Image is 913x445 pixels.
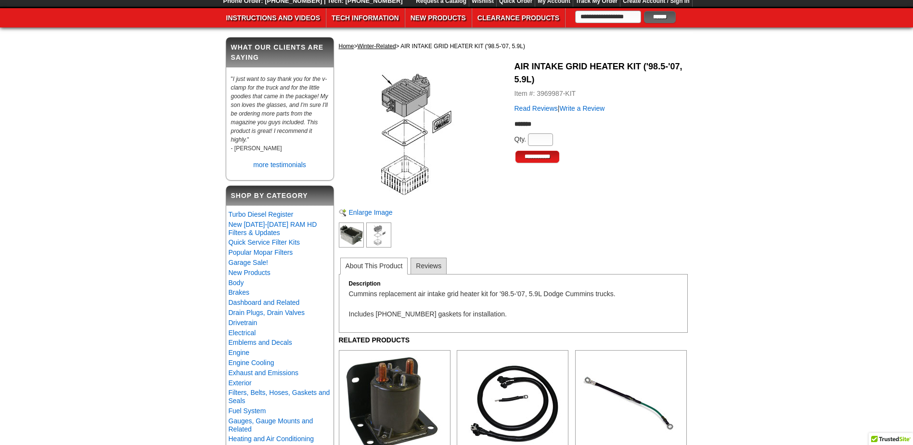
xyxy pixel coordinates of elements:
li: About This Product [340,258,408,275]
h1: AIR INTAKE GRID HEATER KIT ('98.5-'07, 5.9L) [514,60,688,86]
a: Quick Service Filter Kits [229,238,300,246]
div: Item #: 3969987-KIT [514,89,688,99]
a: Filters, Belts, Hoses, Gaskets and Seals [229,389,330,405]
a: Dashboard and Related [229,299,300,306]
a: Exhaust and Emissions [229,369,299,377]
h2: Related Products [339,255,688,345]
div: > > AIR INTAKE GRID HEATER KIT ('98.5-'07, 5.9L) [339,37,688,55]
a: Popular Mopar Filters [229,249,293,256]
a: Tech Information [326,8,404,27]
a: Emblems and Decals [229,339,292,346]
a: Read Reviews [514,105,558,112]
a: Electrical [229,329,256,337]
a: Clearance Products [472,8,565,27]
a: Engine [229,349,250,356]
a: New Products [405,8,471,27]
a: Drivetrain [229,319,257,327]
a: Gauges, Gauge Mounts and Related [229,417,313,433]
h3: Description [349,279,678,288]
a: Heating and Air Conditioning [229,435,314,443]
a: Write a Review [559,105,604,112]
img: Enlarge icon [339,209,347,217]
h2: What our clients are saying [226,38,334,67]
a: Drain Plugs, Drain Valves [229,309,305,316]
a: Home [339,43,354,50]
a: Enlarge Image [349,209,393,216]
a: Fuel System [229,407,266,415]
a: Exterior [229,379,252,387]
a: New [DATE]-[DATE] RAM HD Filters & Updates [229,221,317,236]
a: Engine Cooling [229,359,274,366]
div: | [514,104,688,114]
a: more testimonials [253,161,306,169]
a: Garage Sale! [229,259,269,266]
em: I just want to say thank you for the v-clamp for the truck and for the little goodies that came i... [231,76,328,143]
li: Reviews [411,258,447,275]
a: Turbo Diesel Register [229,210,294,218]
a: New Products [229,269,270,276]
a: Body [229,279,244,287]
a: Brakes [229,288,250,296]
div: Cummins replacement air intake grid heater kit for '98.5-'07, 5.9L Dodge Cummins trucks. Includes... [339,275,687,332]
h2: Shop By Category [226,186,334,206]
div: " " - [PERSON_NAME] [226,72,334,157]
img: '98.5-'07, 5.9L Dodge Cummins Air Intake Grid Heater Kit [366,222,391,248]
a: Winter-Related [358,43,396,50]
a: Instructions and Videos [221,8,326,27]
img: '98.5-'07, 5.9L Dodge Cummins Air Intake Grid Heater Kit [339,222,364,248]
span: Qty. [514,135,527,143]
img: AIR INTAKE GRID HEATER KIT ('98.5-'07, 5.9L) [339,60,483,205]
